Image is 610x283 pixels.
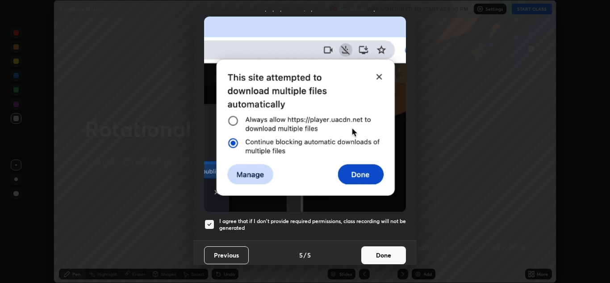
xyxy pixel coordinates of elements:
h4: 5 [307,250,311,260]
button: Previous [204,246,249,264]
img: downloads-permission-blocked.gif [204,17,406,212]
h5: I agree that if I don't provide required permissions, class recording will not be generated [219,218,406,232]
button: Done [361,246,406,264]
h4: 5 [299,250,303,260]
h4: / [304,250,306,260]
